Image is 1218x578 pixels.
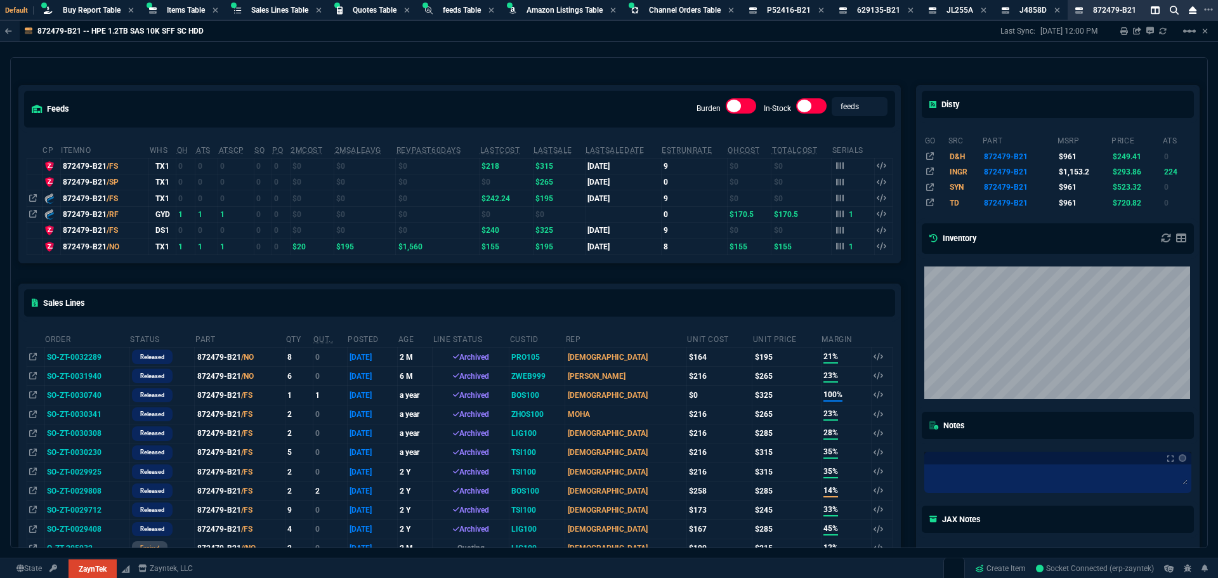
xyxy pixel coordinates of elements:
[1057,164,1111,180] td: $1,153.2
[398,424,433,443] td: a year
[272,190,290,206] td: 0
[13,563,46,574] a: Global State
[195,329,285,348] th: Part
[254,223,272,239] td: 0
[480,146,520,155] abbr: The last purchase cost from PO Order
[313,405,347,424] td: 0
[662,146,712,155] abbr: Total sales within a 30 day window based on last time there was inventory
[821,329,871,348] th: Margin
[44,367,129,386] td: SO-ZT-0031940
[565,386,687,405] td: [DEMOGRAPHIC_DATA]
[29,410,37,419] nx-icon: Open In Opposite Panel
[832,140,875,159] th: Serials
[752,367,822,386] td: $265
[1036,564,1154,573] span: Socket Connected (erp-zayntek)
[149,190,176,206] td: TX1
[1162,195,1191,211] td: 0
[398,348,433,367] td: 2 M
[689,409,750,420] div: $216
[218,206,254,222] td: 1
[396,190,480,206] td: $0
[134,563,197,574] a: msbcCompanyName
[195,386,285,405] td: 872479-B21
[689,428,750,439] div: $216
[771,190,832,206] td: $0
[195,405,285,424] td: 872479-B21
[29,353,37,362] nx-icon: Open In Opposite Panel
[771,174,832,190] td: $0
[697,104,721,113] label: Burden
[728,146,760,155] abbr: Avg Cost of Inventory on-hand
[285,329,313,348] th: QTY
[63,176,147,188] div: 872479-B21
[285,367,313,386] td: 6
[140,505,164,515] p: Released
[728,6,734,16] nx-icon: Close Tab
[924,148,1192,164] tr: 1.2TB SAS 10K SFF SC DS HDD
[661,174,727,190] td: 0
[398,329,433,348] th: age
[176,158,195,174] td: 0
[480,239,533,254] td: $155
[176,223,195,239] td: 0
[924,131,948,148] th: go
[435,371,507,382] div: Archived
[196,146,211,155] abbr: Total units in inventory => minus on SO => plus on PO
[509,405,565,424] td: ZHOS100
[396,158,480,174] td: $0
[285,424,313,443] td: 2
[771,223,832,239] td: $0
[29,372,37,381] nx-icon: Open In Opposite Panel
[752,405,822,424] td: $265
[585,158,661,174] td: [DATE]
[291,146,323,155] abbr: Avg cost of all PO invoices for 2 months
[772,146,817,155] abbr: Total Cost of Units on Hand
[149,158,176,174] td: TX1
[534,146,572,155] abbr: The last SO Inv price. No time limit. (ignore zeros)
[767,6,811,15] span: P52416-B21
[107,194,118,203] span: /FS
[1162,131,1191,148] th: ats
[818,6,824,16] nx-icon: Close Tab
[335,146,381,155] abbr: Avg Sale from SO invoices for 2 months
[272,158,290,174] td: 0
[396,146,461,155] abbr: Total revenue past 60 days
[689,390,750,401] div: $0
[1057,180,1111,195] td: $961
[1165,3,1184,18] nx-icon: Search
[313,424,347,443] td: 0
[29,391,37,400] nx-icon: Open In Opposite Panel
[254,190,272,206] td: 0
[347,424,397,443] td: [DATE]
[107,226,118,235] span: /FS
[347,348,397,367] td: [DATE]
[982,164,1057,180] td: 872479-B21
[290,239,334,254] td: $20
[218,158,254,174] td: 0
[5,27,12,36] nx-icon: Back to Table
[982,195,1057,211] td: 872479-B21
[823,408,838,421] span: 23%
[480,206,533,222] td: $0
[140,447,164,457] p: Released
[219,146,244,155] abbr: ATS with all companies combined
[488,6,494,16] nx-icon: Close Tab
[586,146,644,155] abbr: The date of the last SO Inv price. No time limit. (ignore zeros)
[218,239,254,254] td: 1
[689,351,750,363] div: $164
[727,223,771,239] td: $0
[42,140,60,159] th: cp
[334,190,396,206] td: $0
[218,174,254,190] td: 0
[347,329,397,348] th: Posted
[254,158,272,174] td: 0
[398,367,433,386] td: 6 M
[241,353,254,362] span: /NO
[771,158,832,174] td: $0
[509,329,565,348] th: CustId
[398,405,433,424] td: a year
[796,98,827,119] div: In-Stock
[290,174,334,190] td: $0
[334,239,396,254] td: $195
[272,206,290,222] td: 0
